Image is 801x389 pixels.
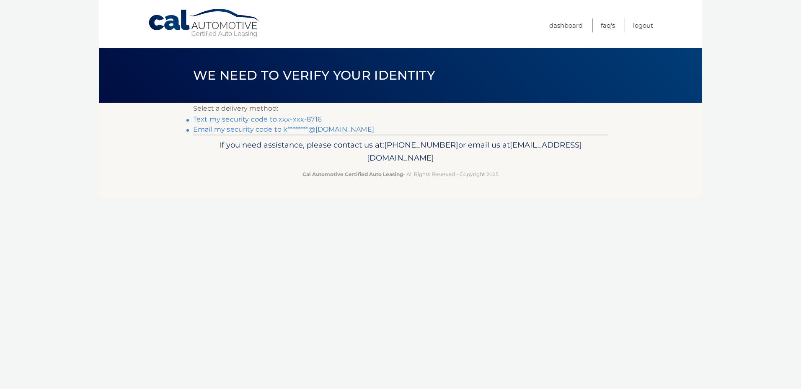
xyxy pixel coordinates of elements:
p: - All Rights Reserved - Copyright 2025 [199,170,602,179]
p: If you need assistance, please contact us at: or email us at [199,138,602,165]
a: Logout [633,18,653,32]
p: Select a delivery method: [193,103,608,114]
span: We need to verify your identity [193,67,435,83]
a: Dashboard [549,18,583,32]
a: Cal Automotive [148,8,261,38]
a: Text my security code to xxx-xxx-8716 [193,115,322,123]
a: Email my security code to k********@[DOMAIN_NAME] [193,125,374,133]
span: [PHONE_NUMBER] [384,140,458,150]
a: FAQ's [601,18,615,32]
strong: Cal Automotive Certified Auto Leasing [302,171,403,177]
